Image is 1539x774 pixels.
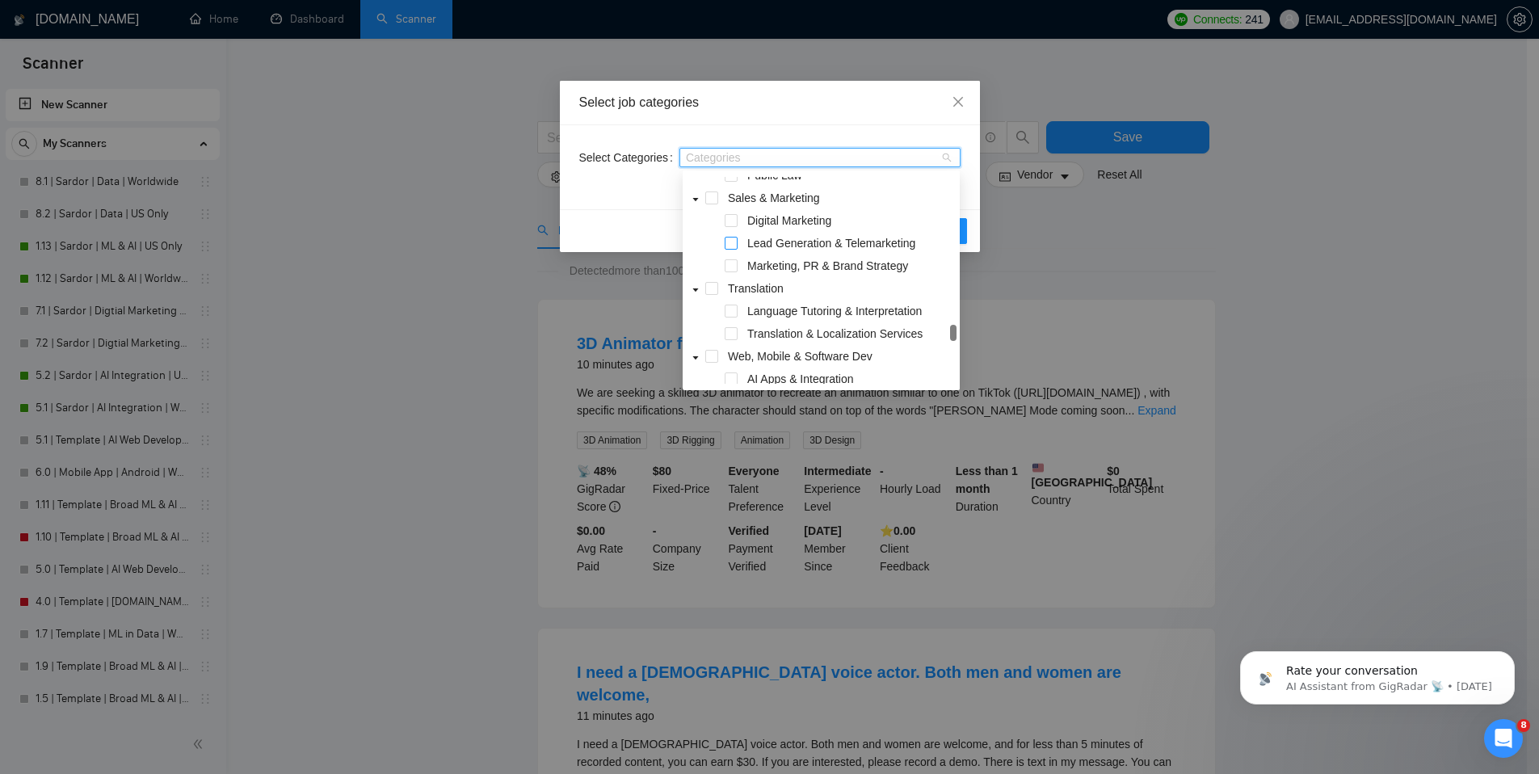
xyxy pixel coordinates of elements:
span: Language Tutoring & Interpretation [747,305,922,318]
span: 8 [1517,719,1530,732]
span: Marketing, PR & Brand Strategy [747,259,908,272]
iframe: Intercom live chat [1484,719,1523,758]
span: Lead Generation & Telemarketing [747,237,915,250]
input: Select Categories [686,151,689,164]
span: Digital Marketing [744,211,957,230]
span: Translation [725,279,957,298]
span: Translation & Localization Services [744,324,957,343]
span: close [952,95,965,108]
div: Select job categories [579,94,961,111]
span: Web, Mobile & Software Dev [725,347,957,366]
span: caret-down [692,196,700,204]
span: Web, Mobile & Software Dev [728,350,873,363]
span: Translation [728,282,784,295]
button: Close [936,81,980,124]
label: Select Categories [579,145,679,170]
span: Lead Generation & Telemarketing [744,233,957,253]
iframe: Intercom notifications message [1216,617,1539,730]
span: caret-down [692,354,700,362]
span: Translation & Localization Services [747,327,923,340]
span: AI Apps & Integration [747,372,854,385]
span: Marketing, PR & Brand Strategy [744,256,957,276]
span: Sales & Marketing [728,191,820,204]
span: Digital Marketing [747,214,831,227]
span: Language Tutoring & Interpretation [744,301,957,321]
span: Sales & Marketing [725,188,957,208]
span: caret-down [692,286,700,294]
span: AI Apps & Integration [744,369,957,389]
